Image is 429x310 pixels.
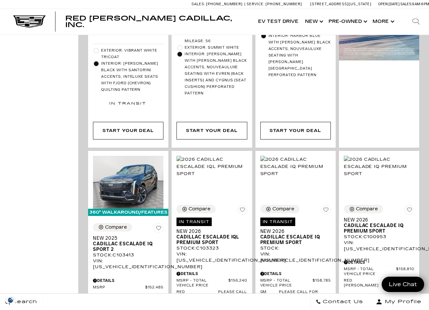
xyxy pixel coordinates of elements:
button: Open user profile menu [368,294,429,310]
a: New [302,8,325,35]
img: 2026 Cadillac ESCALADE IQL Premium Sport [176,156,247,177]
span: Service: [247,2,265,6]
div: Start Your Deal [102,127,154,134]
img: 2025 Cadillac ESCALADE IQ Sport 2 [93,156,163,209]
div: Pricing Details - New 2025 Cadillac ESCALADE IQ Sport 2 [93,278,163,284]
button: Compare Vehicle [176,205,216,213]
a: Red [PERSON_NAME] Please call for price [344,278,414,288]
button: Save Vehicle [321,205,331,217]
a: MSRP $152,485 [93,285,163,290]
span: Please call for price [218,290,247,300]
span: New 2026 [344,217,409,223]
span: $152,485 [145,285,164,290]
a: Live Chat [382,277,424,292]
img: Cadillac Dark Logo with Cadillac White Text [13,15,46,28]
a: New 2026Cadillac ESCALADE IQ Premium Sport [344,217,414,234]
span: 9 AM-6 PM [412,2,429,6]
button: Compare Vehicle [260,205,299,213]
a: Sales: [PHONE_NUMBER] [192,2,244,6]
div: Search [403,8,429,35]
div: Pricing Details - New 2026 Cadillac ESCALADE IQ Premium Sport [344,259,414,265]
a: Service: [PHONE_NUMBER] [244,2,304,6]
div: 360° WalkAround/Features [88,209,168,216]
a: In TransitNew 2026Cadillac ESCALADE IQL Premium Sport [176,217,247,245]
span: In Transit [260,218,296,226]
span: MSRP [93,285,145,290]
div: Start Your Deal [186,127,237,134]
div: Compare [272,206,294,212]
span: $158,810 [396,267,414,277]
div: VIN: [US_VEHICLE_IDENTIFICATION_NUMBER] [344,240,414,252]
a: GM MSRP Please call for price [260,290,331,300]
div: Start Your Deal [269,127,321,134]
span: Cadillac ESCALADE IQ Sport 2 [93,241,159,252]
span: In Transit [176,218,212,226]
span: MSRP - Total Vehicle Price [344,267,396,277]
a: MSRP - Total Vehicle Price $158,810 [344,267,414,277]
span: Exterior: Summit White [185,44,247,51]
button: Save Vehicle [405,205,414,217]
img: Opt-Out Icon [3,297,18,303]
div: Compare [105,224,127,230]
a: MSRP - Total Vehicle Price $158,785 [260,278,331,288]
div: Start Your Deal [93,122,163,139]
span: $156,240 [228,278,247,288]
span: New 2026 [176,229,242,234]
span: [PHONE_NUMBER] [206,2,243,6]
span: New 2026 [260,229,326,234]
span: MSRP - Total Vehicle Price [260,278,313,288]
span: Cadillac ESCALADE IQL Premium Sport [176,234,242,245]
div: Compare [189,206,210,212]
div: Stock : C100953 [344,234,414,240]
div: Pricing Details - New 2026 Cadillac ESCALADE IQL Premium Sport [176,271,247,277]
img: 2026 Cadillac ESCALADE IQ Premium Sport [344,156,414,177]
span: Please call for price [279,290,330,300]
span: Open [DATE] [378,2,400,6]
a: Red [PERSON_NAME] Cadillac, Inc. [65,15,248,28]
span: Cadillac ESCALADE IQ Premium Sport [260,234,326,245]
span: Red [PERSON_NAME] Cadillac, Inc. [65,14,232,29]
div: VIN: [US_VEHICLE_IDENTIFICATION_NUMBER] [176,251,247,263]
div: Stock : [260,245,331,251]
span: Exterior: Vibrant White Tricoat [101,47,163,60]
span: Interior: [PERSON_NAME] with [PERSON_NAME] Black accents, Nouveauluxe seating with Evren (back in... [185,51,247,97]
span: New 2025 [93,236,159,241]
div: VIN: [US_VEHICLE_IDENTIFICATION_NUMBER] [260,251,331,263]
button: Compare Vehicle [93,223,132,232]
span: Cadillac ESCALADE IQ Premium Sport [344,223,409,234]
button: Save Vehicle [237,205,247,217]
a: EV Test Drive [255,8,302,35]
span: MSRP - Total Vehicle Price [176,278,228,288]
span: Interior: [PERSON_NAME] Black with Santorini Accents, Inteluxe Seats with Fjord (chevron) quiltin... [101,60,163,93]
img: 2026 Cadillac ESCALADE IQ Premium Sport [260,156,331,177]
button: Compare Vehicle [344,205,383,213]
a: New 2025Cadillac ESCALADE IQ Sport 2 [93,236,163,252]
section: Click to Open Cookie Consent Modal [3,297,18,303]
a: Pre-Owned [325,8,369,35]
span: $158,785 [313,278,331,288]
span: [PHONE_NUMBER] [266,2,302,6]
div: Pricing Details - New 2026 Cadillac ESCALADE IQ Premium Sport [260,271,331,277]
span: Sales: [400,2,412,6]
span: Red [PERSON_NAME] [176,290,218,300]
div: Compare [356,206,378,212]
span: Interior: Harbor Blue with [PERSON_NAME] Black accents, Nouveauluxe seating with [PERSON_NAME][GE... [268,33,331,78]
div: VIN: [US_VEHICLE_IDENTIFICATION_NUMBER] [93,258,163,270]
button: Save Vehicle [154,223,163,236]
a: In TransitNew 2026Cadillac ESCALADE IQ Premium Sport [260,217,331,245]
img: In Transit Badge [110,95,146,112]
span: Sales: [192,2,205,6]
span: GM MSRP [260,290,279,300]
span: My Profile [382,297,421,306]
div: Stock : C103413 [93,252,163,258]
div: Start Your Deal [260,122,331,139]
span: Live Chat [386,281,420,288]
div: Stock : C103323 [176,245,247,251]
span: Contact Us [321,297,363,306]
div: Start Your Deal [176,122,247,139]
a: [STREET_ADDRESS][US_STATE] [310,2,372,6]
a: Red [PERSON_NAME] Please call for price [176,290,247,300]
a: Contact Us [311,294,368,310]
a: MSRP - Total Vehicle Price $156,240 [176,278,247,288]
